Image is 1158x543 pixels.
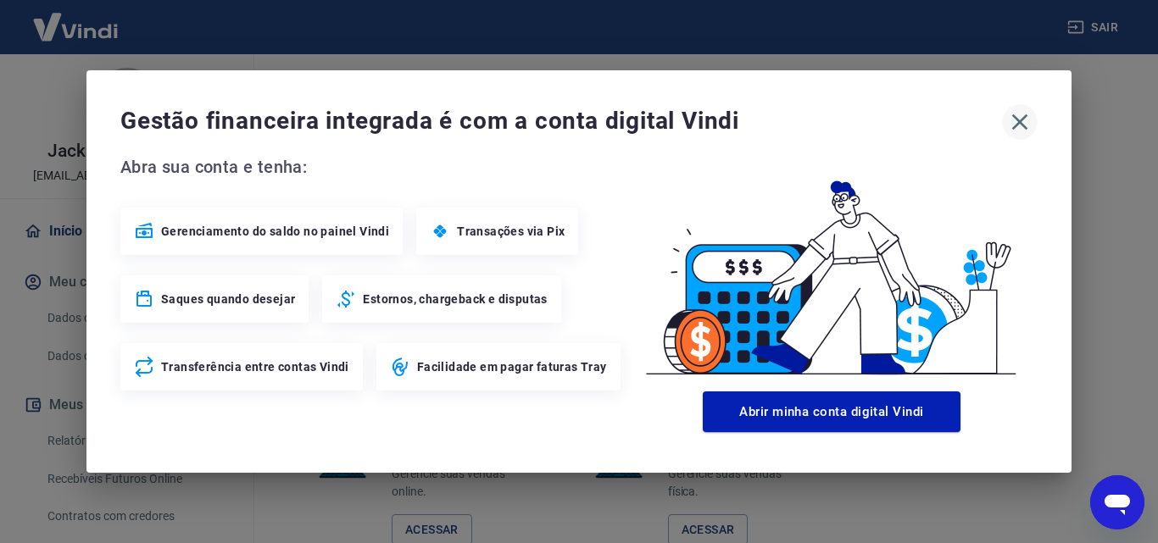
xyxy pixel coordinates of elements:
span: Transações via Pix [457,223,565,240]
span: Gerenciamento do saldo no painel Vindi [161,223,389,240]
span: Facilidade em pagar faturas Tray [417,358,607,375]
span: Transferência entre contas Vindi [161,358,349,375]
button: Abrir minha conta digital Vindi [703,391,960,432]
span: Estornos, chargeback e disputas [363,291,547,308]
iframe: Botão para abrir a janela de mensagens [1090,475,1144,529]
span: Abra sua conta e tenha: [120,153,626,180]
img: Good Billing [626,153,1038,385]
span: Saques quando desejar [161,291,295,308]
span: Gestão financeira integrada é com a conta digital Vindi [120,104,1002,138]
